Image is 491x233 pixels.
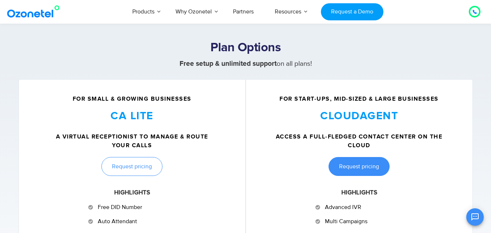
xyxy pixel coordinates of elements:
[257,189,462,197] h6: HIGHLIGHTS
[321,3,383,20] a: Request a Demo
[180,60,277,67] strong: Free setup & unlimited support
[96,217,137,226] span: Auto Attendant
[30,189,234,197] h6: HIGHLIGHTS
[273,132,445,150] h5: Access a full-fledged contact center on the cloud
[466,208,484,226] button: Open chat
[112,164,152,169] span: Request pricing
[257,96,462,102] h5: For Start-ups, Mid-Sized & Large Businesses
[323,203,361,212] span: Advanced IVR
[329,157,390,176] a: Request pricing
[30,109,234,123] h3: CA LITE
[19,41,473,55] h2: Plan Options
[101,157,162,176] a: Request pricing
[180,60,312,68] span: on all plans!
[339,164,379,169] span: Request pricing
[323,217,367,226] span: Multi Campaigns
[30,96,234,102] h5: For Small & Growing Businesses
[257,109,462,123] h3: CLOUDAGENT
[46,132,218,150] h5: A virtual receptionist to manage & route your calls
[96,203,142,212] span: Free DID Number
